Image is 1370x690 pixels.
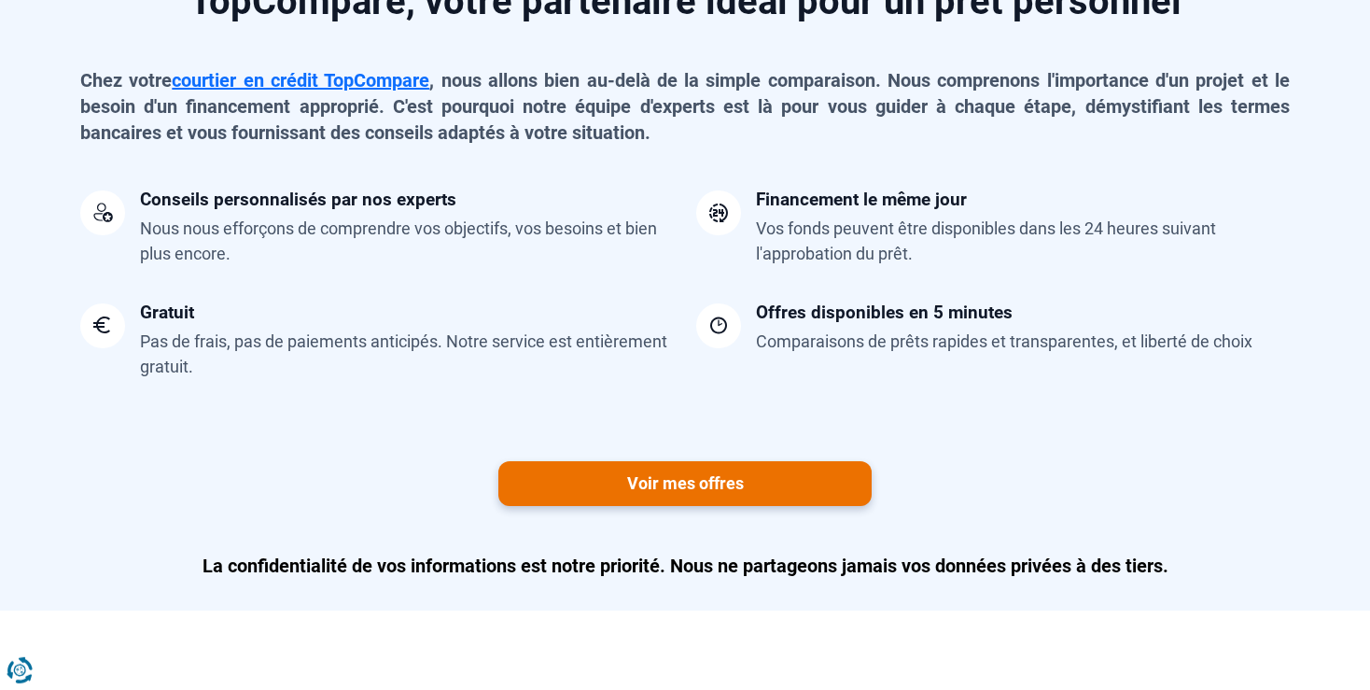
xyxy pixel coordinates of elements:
a: Voir mes offres [498,461,872,506]
p: Chez votre , nous allons bien au-delà de la simple comparaison. Nous comprenons l'importance d'un... [80,67,1290,146]
div: Nous nous efforçons de comprendre vos objectifs, vos besoins et bien plus encore. [140,216,674,266]
p: La confidentialité de vos informations est notre priorité. Nous ne partageons jamais vos données ... [80,553,1290,579]
a: courtier en crédit TopCompare [172,69,429,92]
div: Offres disponibles en 5 minutes [756,303,1013,321]
div: Vos fonds peuvent être disponibles dans les 24 heures suivant l'approbation du prêt. [756,216,1290,266]
div: Financement le même jour [756,190,967,208]
div: Pas de frais, pas de paiements anticipés. Notre service est entièrement gratuit. [140,329,674,379]
div: Gratuit [140,303,194,321]
div: Comparaisons de prêts rapides et transparentes, et liberté de choix [756,329,1252,354]
div: Conseils personnalisés par nos experts [140,190,456,208]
